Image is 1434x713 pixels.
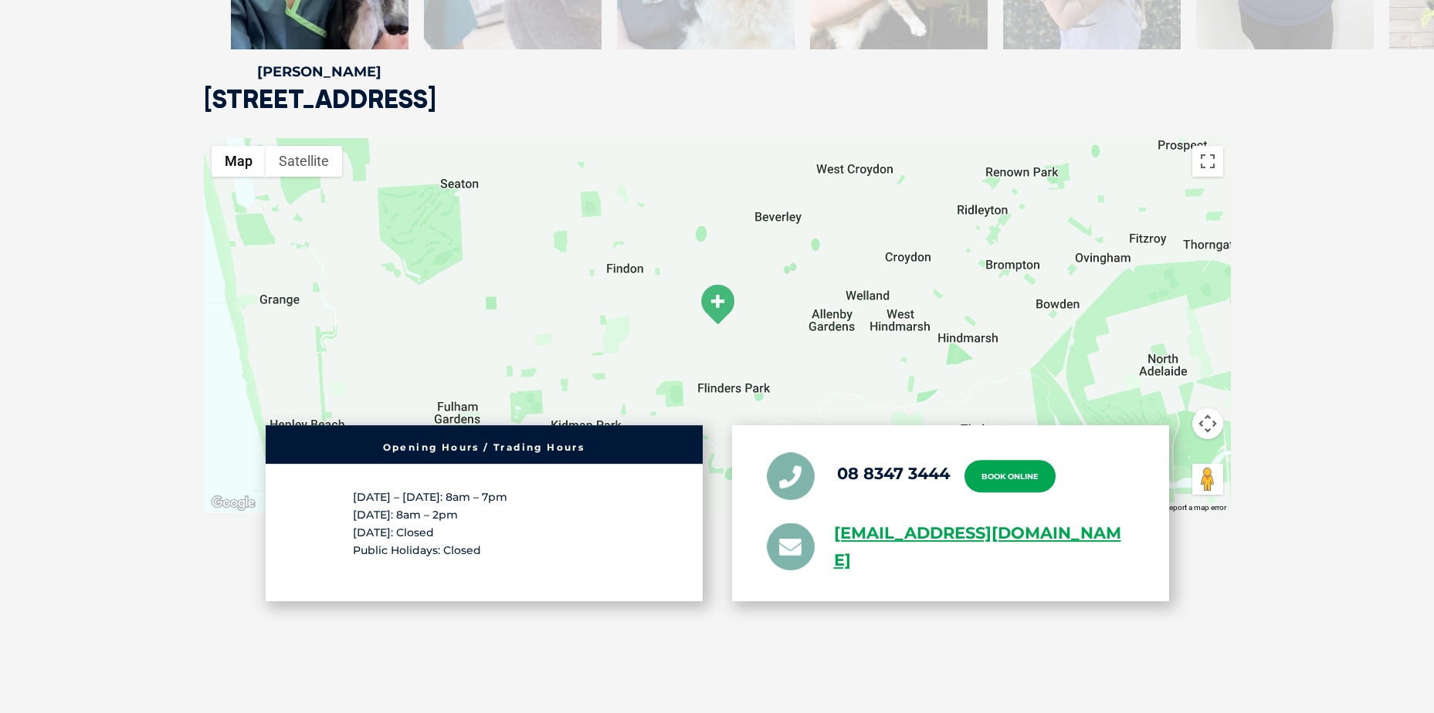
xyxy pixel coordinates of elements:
[834,520,1134,574] a: [EMAIL_ADDRESS][DOMAIN_NAME]
[964,460,1056,492] a: Book Online
[212,146,266,177] button: Show street map
[1192,408,1223,439] button: Map camera controls
[353,488,615,560] p: [DATE] – [DATE]: 8am – 7pm [DATE]: 8am – 2pm [DATE]: Closed Public Holidays: Closed
[1192,146,1223,177] button: Toggle fullscreen view
[266,146,342,177] button: Show satellite imagery
[837,464,950,483] a: 08 8347 3444
[231,65,409,79] h4: [PERSON_NAME]
[273,443,695,452] h6: Opening Hours / Trading Hours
